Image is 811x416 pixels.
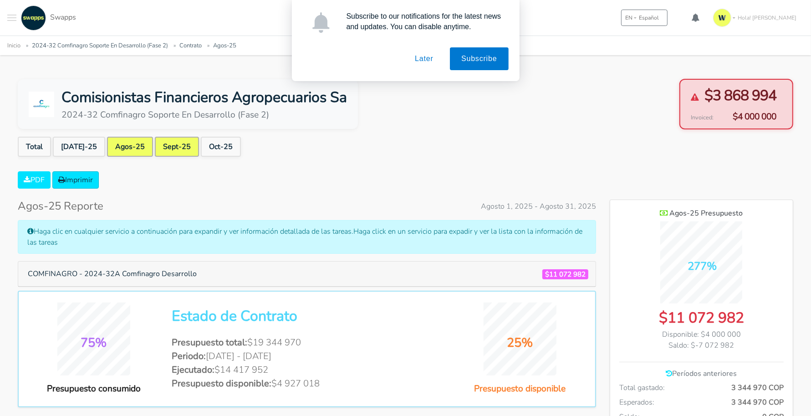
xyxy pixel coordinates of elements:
[619,340,784,351] div: Saldo: $-7 072 982
[172,336,442,349] li: $19 344 970
[691,113,714,122] span: Invoiced:
[30,382,158,395] div: Presupuesto consumido
[172,308,442,325] h2: Estado de Contrato
[403,47,444,70] button: Later
[61,108,347,122] div: 2024-32 Comfinagro Soporte En Desarrollo (Fase 2)
[731,397,784,408] span: 3 344 970 COP
[172,364,214,376] span: Ejecutado:
[619,329,784,340] div: Disponible: $4 000 000
[542,269,588,280] span: $11 072 982
[53,137,105,157] a: [DATE]-25
[29,92,54,117] img: Comisionistas Financieros Agropecuarios Sa
[52,171,99,189] a: Imprimir
[481,201,596,212] span: Agosto 1, 2025 - Agosto 31, 2025
[619,307,784,329] div: $11 072 982
[107,137,153,157] a: Agos-25
[22,265,203,282] button: COMFINAGRO - 2024-32A Comfinagro Desarrollo
[172,377,442,390] li: $4 927 018
[450,47,508,70] button: Subscribe
[619,397,654,408] span: Esperados:
[731,382,784,393] span: 3 344 970 COP
[61,87,347,108] div: Comisionistas Financieros Agropecuarios Sa
[172,363,442,377] li: $14 417 952
[172,377,271,390] span: Presupuesto disponible:
[339,11,509,32] div: Subscribe to our notifications for the latest news and updates. You can disable anytime.
[619,382,665,393] span: Total gastado:
[18,220,596,254] div: Haga clic en cualquier servicio a continuación para expandir y ver información detallada de las t...
[619,370,784,378] h6: Períodos anteriores
[704,85,776,107] span: $3 868 994
[669,208,743,218] span: Agos-25 Presupuesto
[155,137,199,157] a: Sept-25
[172,349,442,363] li: [DATE] - [DATE]
[311,12,331,33] img: notification icon
[201,137,241,157] a: Oct-25
[172,350,206,362] span: Periodo:
[172,336,247,349] span: Presupuesto total:
[18,200,103,213] h4: Agos-25 Reporte
[18,171,51,189] a: PDF
[456,382,584,395] div: Presupuesto disponible
[719,110,776,123] span: $4 000 000
[18,137,51,157] a: Total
